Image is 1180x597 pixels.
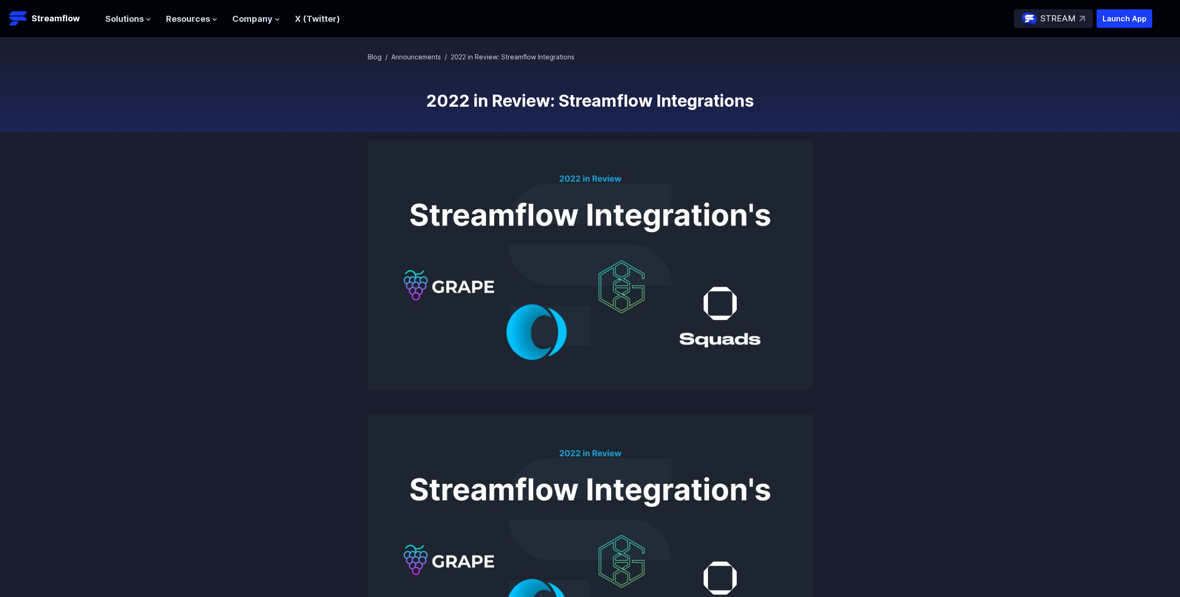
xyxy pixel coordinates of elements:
button: Company [232,13,280,26]
img: top-right-arrow.svg [1079,16,1085,21]
a: Blog [368,53,382,61]
button: Solutions [105,13,151,26]
a: X (Twitter) [295,14,340,24]
span: Solutions [105,13,144,26]
button: Launch App [1097,9,1152,28]
p: STREAM [1040,12,1076,26]
span: Resources [166,13,210,26]
button: Resources [166,13,217,26]
img: 2022 in Review: Streamflow Integrations [368,140,813,390]
img: Streamflow Logo [9,9,28,28]
a: STREAM [1014,9,1093,28]
span: / [385,53,388,61]
a: Streamflow [9,9,96,28]
p: Streamflow [32,12,80,25]
img: streamflow-logo-circle.png [1022,11,1037,26]
h1: 2022 in Review: Streamflow Integrations [368,91,813,110]
span: 2022 in Review: Streamflow Integrations [451,53,574,61]
span: Company [232,13,273,26]
a: Announcements [391,53,441,61]
span: / [445,53,447,61]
